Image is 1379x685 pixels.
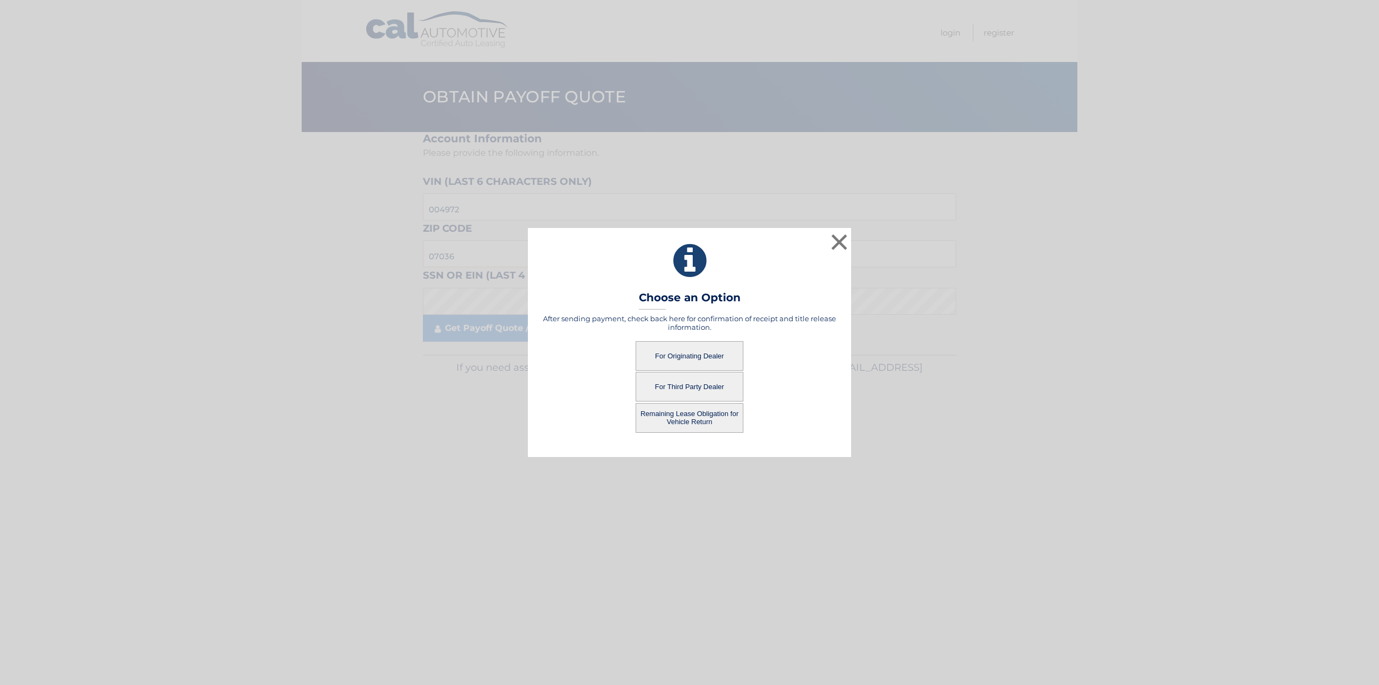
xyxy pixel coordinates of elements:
button: × [828,231,850,253]
h5: After sending payment, check back here for confirmation of receipt and title release information. [541,314,838,331]
button: Remaining Lease Obligation for Vehicle Return [636,403,743,433]
button: For Originating Dealer [636,341,743,371]
button: For Third Party Dealer [636,372,743,402]
h3: Choose an Option [639,291,741,310]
